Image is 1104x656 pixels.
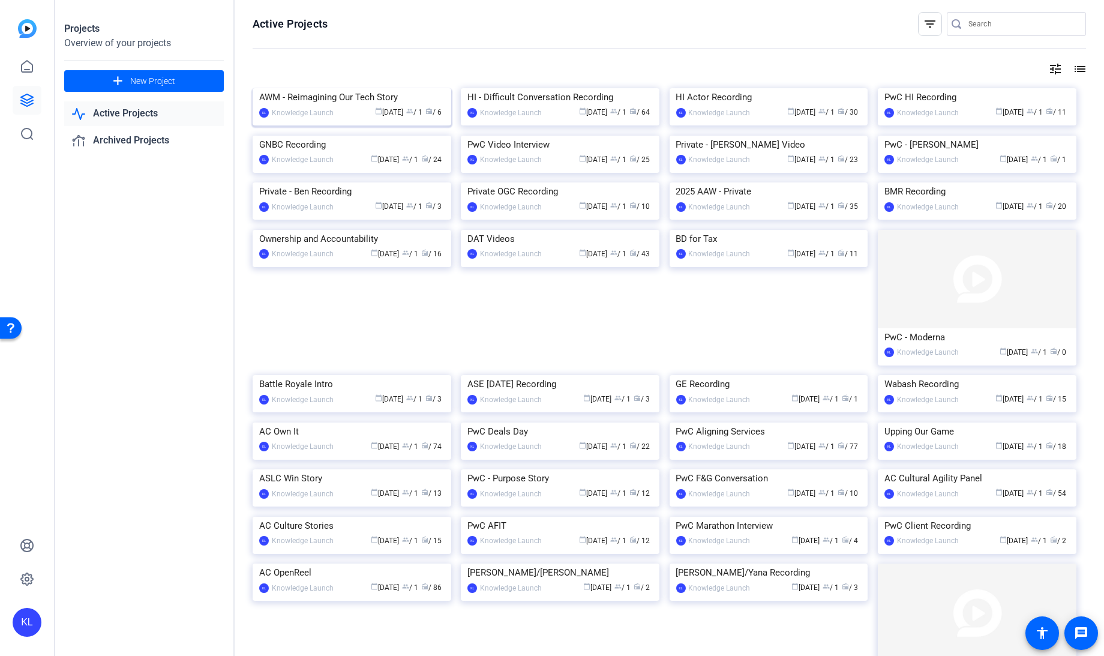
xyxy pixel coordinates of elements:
span: / 1 [610,155,626,164]
span: radio [838,442,845,449]
span: / 77 [838,442,858,451]
span: calendar_today [787,442,794,449]
span: / 1 [402,537,418,545]
span: radio [1051,348,1058,355]
span: / 1 [823,395,839,403]
div: PwC Client Recording [884,517,1070,535]
span: group [823,536,830,543]
span: / 1 [406,108,422,116]
span: [DATE] [787,442,815,451]
div: KL [467,249,477,259]
span: radio [842,394,849,402]
div: KL [467,536,477,546]
div: PwC F&G Conversation [676,469,862,487]
span: / 0 [1051,348,1067,357]
span: / 15 [1046,395,1067,403]
span: group [610,202,617,209]
h1: Active Projects [253,17,328,31]
div: KL [884,536,894,546]
div: Knowledge Launch [272,535,334,547]
span: / 1 [1051,155,1067,164]
div: PwC Deals Day [467,423,653,441]
span: calendar_today [1000,536,1007,543]
span: radio [629,536,637,543]
div: KL [676,442,686,451]
span: radio [421,249,428,256]
span: [DATE] [375,395,403,403]
div: Knowledge Launch [689,488,751,500]
div: BD for Tax [676,230,862,248]
span: / 22 [629,442,650,451]
span: radio [842,536,849,543]
span: group [402,442,409,449]
span: group [610,489,617,496]
span: [DATE] [996,489,1024,498]
div: Knowledge Launch [689,107,751,119]
span: / 20 [1046,202,1067,211]
span: radio [838,489,845,496]
span: radio [421,489,428,496]
span: / 10 [838,489,858,498]
span: / 12 [629,537,650,545]
div: PwC - Purpose Story [467,469,653,487]
span: calendar_today [579,442,586,449]
div: KL [676,202,686,212]
div: Knowledge Launch [689,441,751,453]
span: calendar_today [1000,155,1007,162]
span: group [1031,155,1039,162]
span: / 23 [838,155,858,164]
span: New Project [130,75,175,88]
span: [DATE] [791,395,820,403]
span: group [610,536,617,543]
span: [DATE] [1000,348,1028,357]
div: Knowledge Launch [689,154,751,166]
div: KL [676,155,686,164]
div: Battle Royale Intro [259,375,445,393]
button: New Project [64,70,224,92]
div: Knowledge Launch [480,107,542,119]
span: [DATE] [787,489,815,498]
div: Knowledge Launch [897,346,959,358]
span: calendar_today [371,489,378,496]
span: calendar_today [579,249,586,256]
span: [DATE] [371,250,399,258]
span: / 1 [1031,155,1048,164]
span: [DATE] [375,202,403,211]
span: group [614,394,622,402]
span: / 1 [1027,489,1043,498]
div: Knowledge Launch [897,441,959,453]
span: calendar_today [787,107,794,115]
span: [DATE] [371,489,399,498]
div: PwC Marathon Interview [676,517,862,535]
span: / 1 [402,442,418,451]
span: calendar_today [579,536,586,543]
span: calendar_today [371,155,378,162]
div: AC Culture Stories [259,517,445,535]
div: Knowledge Launch [272,441,334,453]
span: calendar_today [787,489,794,496]
div: PwC Video Interview [467,136,653,154]
div: KL [259,536,269,546]
span: / 1 [406,202,422,211]
div: Private OGC Recording [467,182,653,200]
div: Private - Ben Recording [259,182,445,200]
span: group [818,202,826,209]
div: KL [884,442,894,451]
span: / 1 [402,489,418,498]
span: calendar_today [787,249,794,256]
span: [DATE] [996,395,1024,403]
div: KL [467,395,477,405]
span: calendar_today [787,202,794,209]
div: Knowledge Launch [480,441,542,453]
div: Knowledge Launch [897,535,959,547]
span: [DATE] [791,537,820,545]
span: calendar_today [579,107,586,115]
span: radio [629,202,637,209]
span: / 64 [629,108,650,116]
div: ASE [DATE] Recording [467,375,653,393]
span: group [406,202,413,209]
div: HI Actor Recording [676,88,862,106]
span: [DATE] [787,155,815,164]
span: radio [629,489,637,496]
span: / 1 [610,108,626,116]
